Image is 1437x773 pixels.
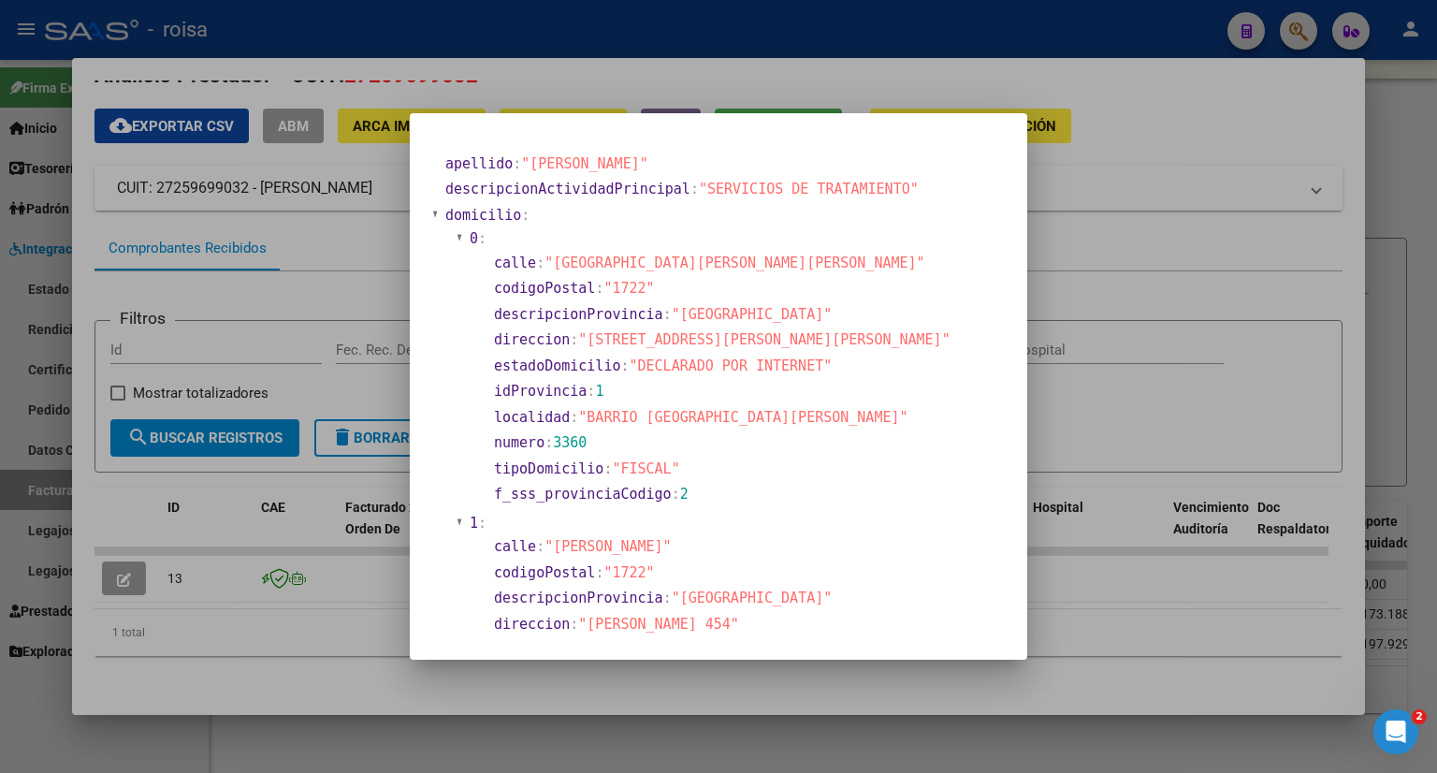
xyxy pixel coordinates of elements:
span: : [663,306,672,323]
span: "BARRIO [GEOGRAPHIC_DATA][PERSON_NAME]" [578,409,907,426]
span: : [672,486,680,503]
span: codigoPostal [494,280,595,297]
span: calle [494,538,536,555]
span: : [595,564,603,581]
span: idProvincia [494,383,587,400]
span: 2 [1412,709,1427,724]
span: 1 [595,383,603,400]
span: : [595,280,603,297]
span: direccion [494,616,570,633]
span: calle [494,255,536,271]
span: : [620,357,629,374]
span: codigoPostal [494,564,595,581]
span: : [536,255,544,271]
span: localidad [494,409,570,426]
span: estadoDomicilio [494,357,620,374]
span: : [587,383,595,400]
span: "1722" [603,280,654,297]
span: : [513,155,521,172]
span: 2 [680,486,689,503]
span: 3360 [553,434,587,451]
span: : [663,590,672,606]
span: : [478,230,486,247]
span: "[PERSON_NAME]" [544,538,671,555]
span: descripcionProvincia [494,590,663,606]
span: : [478,515,486,532]
span: apellido [445,155,513,172]
span: : [603,460,612,477]
span: "1722" [603,564,654,581]
iframe: Intercom live chat [1373,709,1418,754]
span: : [570,331,578,348]
span: domicilio [445,207,521,224]
span: descripcionProvincia [494,306,663,323]
span: "FISCAL" [612,460,679,477]
span: : [536,538,544,555]
span: : [690,181,699,197]
span: "[GEOGRAPHIC_DATA][PERSON_NAME][PERSON_NAME]" [544,255,924,271]
span: "[GEOGRAPHIC_DATA]" [672,306,833,323]
span: "SERVICIOS DE TRATAMIENTO" [699,181,919,197]
span: numero [494,434,544,451]
span: : [544,434,553,451]
span: f_sss_provinciaCodigo [494,486,672,503]
span: "[GEOGRAPHIC_DATA]" [672,590,833,606]
span: "DECLARADO POR INTERNET" [630,357,833,374]
span: : [570,616,578,633]
span: tipoDomicilio [494,460,603,477]
span: : [521,207,530,224]
span: 1 [470,515,478,532]
span: : [570,409,578,426]
span: descripcionActividadPrincipal [445,181,690,197]
span: "[PERSON_NAME] 454" [578,616,739,633]
span: "[STREET_ADDRESS][PERSON_NAME][PERSON_NAME]" [578,331,950,348]
span: direccion [494,331,570,348]
span: "[PERSON_NAME]" [521,155,647,172]
span: 0 [470,230,478,247]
